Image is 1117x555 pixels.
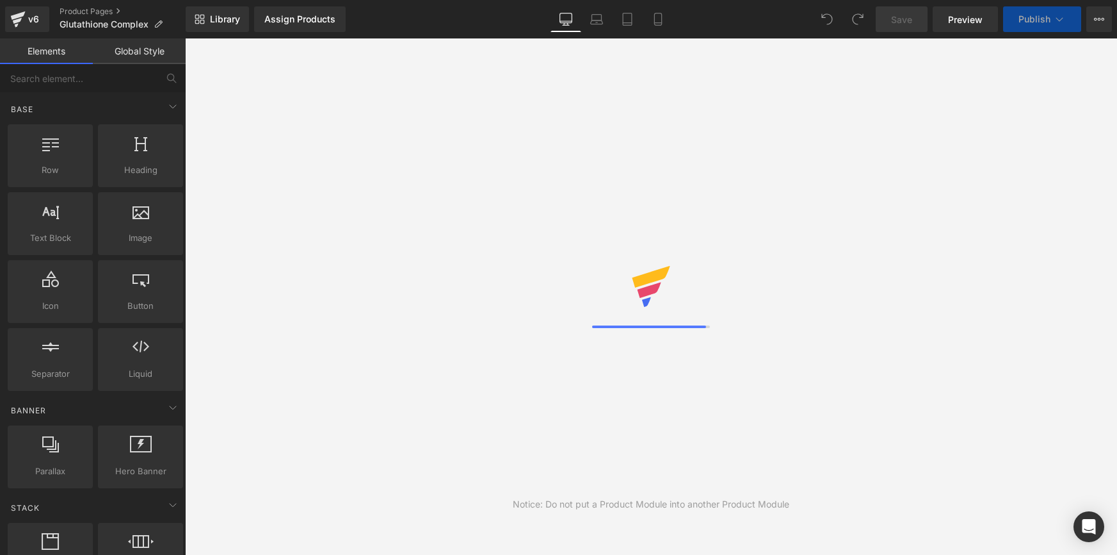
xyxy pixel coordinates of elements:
a: Product Pages [60,6,186,17]
span: Publish [1018,14,1050,24]
span: Icon [12,299,89,313]
span: Hero Banner [102,465,179,478]
span: Button [102,299,179,313]
span: Library [210,13,240,25]
a: Global Style [93,38,186,64]
span: Preview [948,13,983,26]
span: Text Block [12,231,89,245]
div: Notice: Do not put a Product Module into another Product Module [513,497,789,511]
a: v6 [5,6,49,32]
a: New Library [186,6,249,32]
span: Glutathione Complex [60,19,149,29]
span: Parallax [12,465,89,478]
div: Open Intercom Messenger [1073,511,1104,542]
a: Preview [933,6,998,32]
span: Separator [12,367,89,381]
span: Liquid [102,367,179,381]
a: Laptop [581,6,612,32]
button: Undo [814,6,840,32]
button: Publish [1003,6,1081,32]
a: Desktop [550,6,581,32]
span: Save [891,13,912,26]
button: More [1086,6,1112,32]
span: Base [10,103,35,115]
div: v6 [26,11,42,28]
span: Heading [102,163,179,177]
span: Row [12,163,89,177]
div: Assign Products [264,14,335,24]
span: Image [102,231,179,245]
a: Tablet [612,6,643,32]
a: Mobile [643,6,673,32]
span: Stack [10,502,41,514]
span: Banner [10,404,47,417]
button: Redo [845,6,871,32]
